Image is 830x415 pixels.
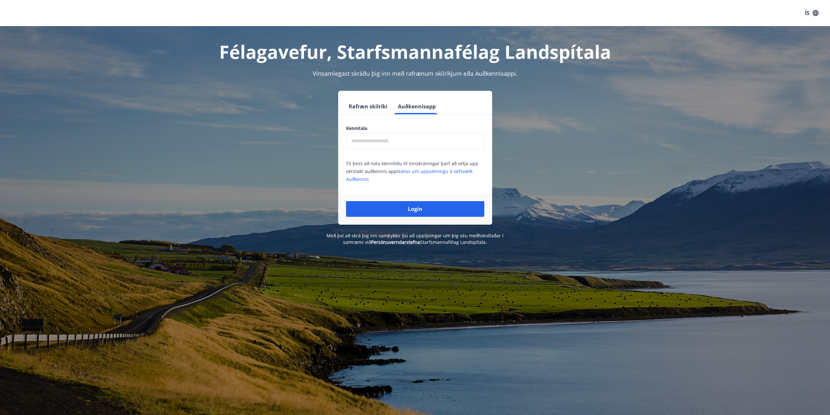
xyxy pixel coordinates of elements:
span: Til þess að nota kennitölu til innskráningar þarf að setja upp sérstakt auðkennis app [346,160,478,182]
button: ÍS [801,7,822,19]
button: Login [346,201,484,217]
span: Með því að skrá þig inn samþykkir þú að upplýsingar um þig séu meðhöndlaðar í samræmi við Starfsm... [326,232,504,245]
span: Vinsamlegast skráðu þig inn með rafrænum skilríkjum eða Auðkennisappi. [313,70,518,77]
button: Rafræn skilríki [346,99,390,114]
h1: Félagavefur, Starfsmannafélag Landspítala [188,39,642,64]
button: Auðkennisapp [395,99,438,114]
a: Nánar um uppsetningu á vefsvæði Auðkennis [346,168,473,182]
label: Kennitala [346,125,484,132]
a: Persónuverndarstefna [371,239,420,245]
